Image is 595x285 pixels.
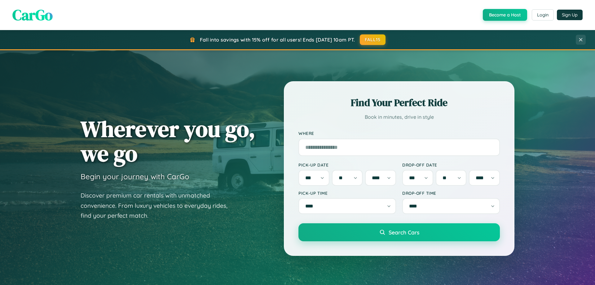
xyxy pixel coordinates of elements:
h1: Wherever you go, we go [81,117,255,166]
label: Drop-off Date [402,162,500,167]
h3: Begin your journey with CarGo [81,172,189,181]
span: Fall into savings with 15% off for all users! Ends [DATE] 10am PT. [200,37,355,43]
label: Drop-off Time [402,190,500,196]
button: Search Cars [298,223,500,241]
label: Pick-up Date [298,162,396,167]
h2: Find Your Perfect Ride [298,96,500,109]
button: FALL15 [360,34,386,45]
p: Discover premium car rentals with unmatched convenience. From luxury vehicles to everyday rides, ... [81,190,236,221]
p: Book in minutes, drive in style [298,113,500,122]
button: Login [532,9,554,20]
button: Sign Up [557,10,583,20]
label: Pick-up Time [298,190,396,196]
label: Where [298,131,500,136]
span: CarGo [12,5,53,25]
span: Search Cars [389,229,419,236]
button: Become a Host [483,9,527,21]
